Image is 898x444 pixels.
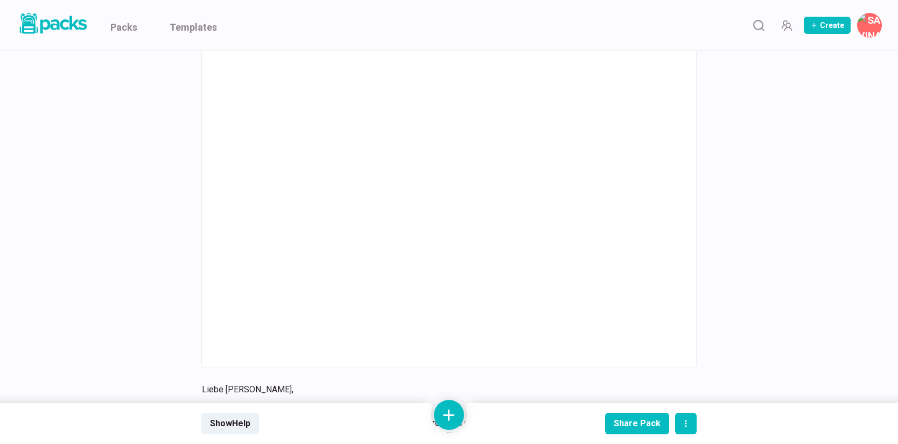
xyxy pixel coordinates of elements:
button: actions [675,413,697,434]
p: Liebe [PERSON_NAME], [202,383,683,396]
button: Savina Tilmann [857,13,882,38]
img: Packs logo [16,11,89,36]
div: Share Pack [614,418,661,428]
button: Search [748,15,769,36]
button: ShowHelp [201,413,259,434]
button: Manage Team Invites [776,15,797,36]
button: Share Pack [605,413,669,434]
button: Create Pack [804,17,851,34]
a: Packs logo [16,11,89,40]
